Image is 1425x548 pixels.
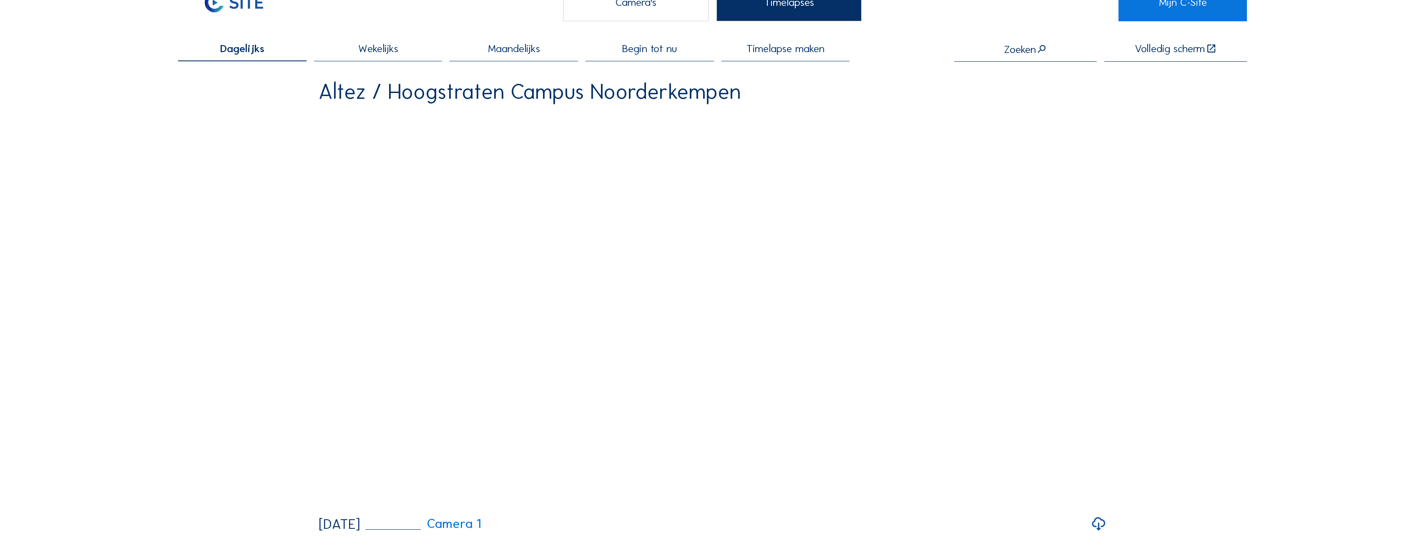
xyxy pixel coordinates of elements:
span: Timelapse maken [746,43,824,54]
span: Wekelijks [358,43,398,54]
span: Maandelijks [488,43,540,54]
div: [DATE] [319,517,360,531]
a: Camera 1 [365,518,481,530]
span: Begin tot nu [622,43,677,54]
span: Dagelijks [220,43,264,54]
div: Volledig scherm [1135,43,1205,55]
video: Your browser does not support the video tag. [319,112,1107,506]
div: Altez / Hoogstraten Campus Noorderkempen [319,81,741,102]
